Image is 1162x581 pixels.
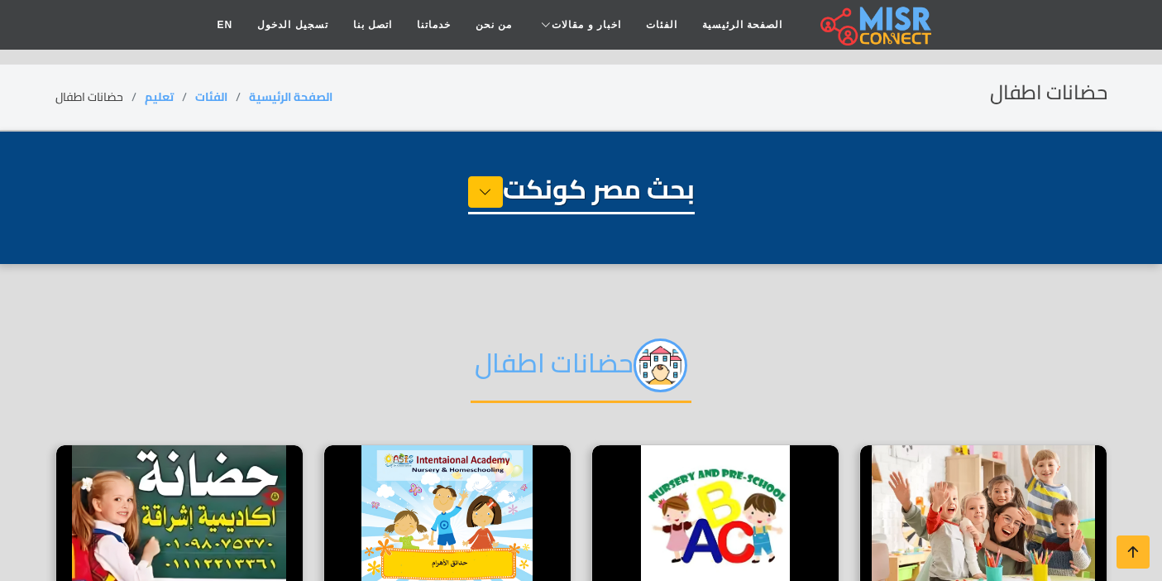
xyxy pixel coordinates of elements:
h1: بحث مصر كونكت [468,173,695,214]
a: الصفحة الرئيسية [249,86,332,108]
a: EN [205,9,246,41]
a: خدماتنا [404,9,463,41]
span: اخبار و مقالات [552,17,621,32]
img: svIpGnOnONX3oTnXCtKP.png [634,339,687,392]
a: الصفحة الرئيسية [690,9,795,41]
a: الفئات [195,86,227,108]
a: الفئات [634,9,690,41]
a: اتصل بنا [341,9,404,41]
h2: حضانات اطفال [471,339,691,403]
a: اخبار و مقالات [524,9,634,41]
img: main.misr_connect [820,4,931,46]
h2: حضانات اطفال [990,81,1107,105]
a: تسجيل الدخول [245,9,340,41]
li: حضانات اطفال [55,89,145,106]
a: من نحن [463,9,524,41]
a: تعليم [145,86,174,108]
